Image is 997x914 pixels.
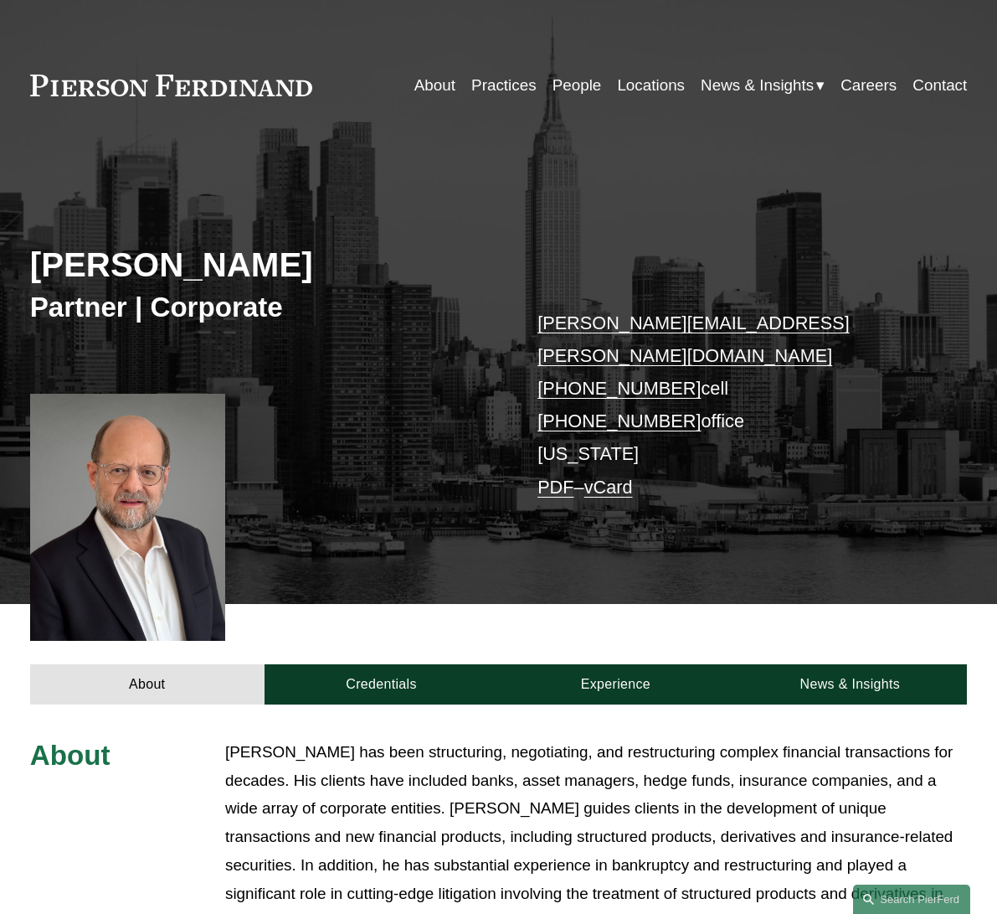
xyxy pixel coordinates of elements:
span: News & Insights [701,71,814,100]
a: Locations [617,70,685,101]
a: Practices [471,70,537,101]
a: Experience [499,664,733,705]
h2: [PERSON_NAME] [30,245,499,287]
a: Careers [840,70,897,101]
a: Contact [912,70,967,101]
a: [PHONE_NUMBER] [537,411,701,431]
a: PDF [537,477,573,498]
a: [PERSON_NAME][EMAIL_ADDRESS][PERSON_NAME][DOMAIN_NAME] [537,312,850,366]
a: News & Insights [732,664,967,705]
a: Credentials [265,664,499,705]
p: cell office [US_STATE] – [537,307,928,503]
span: About [30,740,110,771]
h3: Partner | Corporate [30,290,499,324]
a: [PHONE_NUMBER] [537,378,701,399]
a: vCard [584,477,633,498]
a: About [30,664,265,705]
a: Search this site [853,885,970,914]
a: People [552,70,602,101]
a: folder dropdown [701,70,825,101]
a: About [414,70,455,101]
